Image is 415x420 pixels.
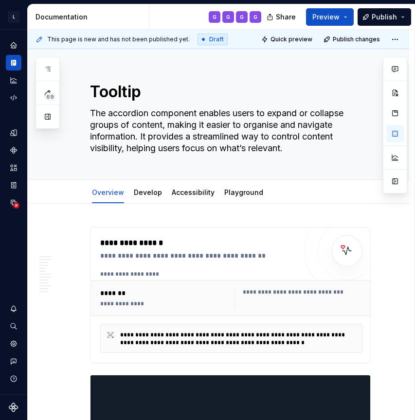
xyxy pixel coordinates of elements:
[358,8,411,26] button: Publish
[312,12,340,22] span: Preview
[88,182,128,202] div: Overview
[6,72,21,88] a: Analytics
[45,93,55,101] span: 69
[6,318,21,334] button: Search ⌘K
[47,35,190,43] span: This page is new and has not been published yet.
[6,90,21,105] a: Code automation
[88,105,369,156] textarea: The accordion component enables users to expand or collapse groups of content, making it easier t...
[333,35,380,43] span: Publish changes
[226,13,230,21] div: G
[321,33,384,46] button: Publish changes
[6,177,21,193] a: Storybook stories
[134,188,162,196] a: Develop
[36,12,145,22] div: Documentation
[372,12,397,22] span: Publish
[6,195,21,210] a: Data sources
[262,8,302,26] button: Share
[6,142,21,158] a: Components
[6,160,21,175] a: Assets
[306,8,354,26] button: Preview
[6,125,21,140] a: Design tokens
[6,301,21,316] button: Notifications
[209,35,224,43] span: Draft
[6,353,21,369] button: Contact support
[8,11,19,23] div: L
[6,336,21,351] a: Settings
[224,188,263,196] a: Playground
[172,188,215,196] a: Accessibility
[240,13,244,21] div: G
[271,35,312,43] span: Quick preview
[92,188,124,196] a: Overview
[220,182,267,202] div: Playground
[276,12,296,22] span: Share
[168,182,218,202] div: Accessibility
[130,182,166,202] div: Develop
[6,55,21,70] a: Documentation
[6,37,21,53] a: Home
[2,6,25,27] button: L
[9,402,18,412] svg: Supernova Logo
[258,33,317,46] button: Quick preview
[88,80,369,104] textarea: Tooltip
[213,13,217,21] div: G
[253,13,257,21] div: G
